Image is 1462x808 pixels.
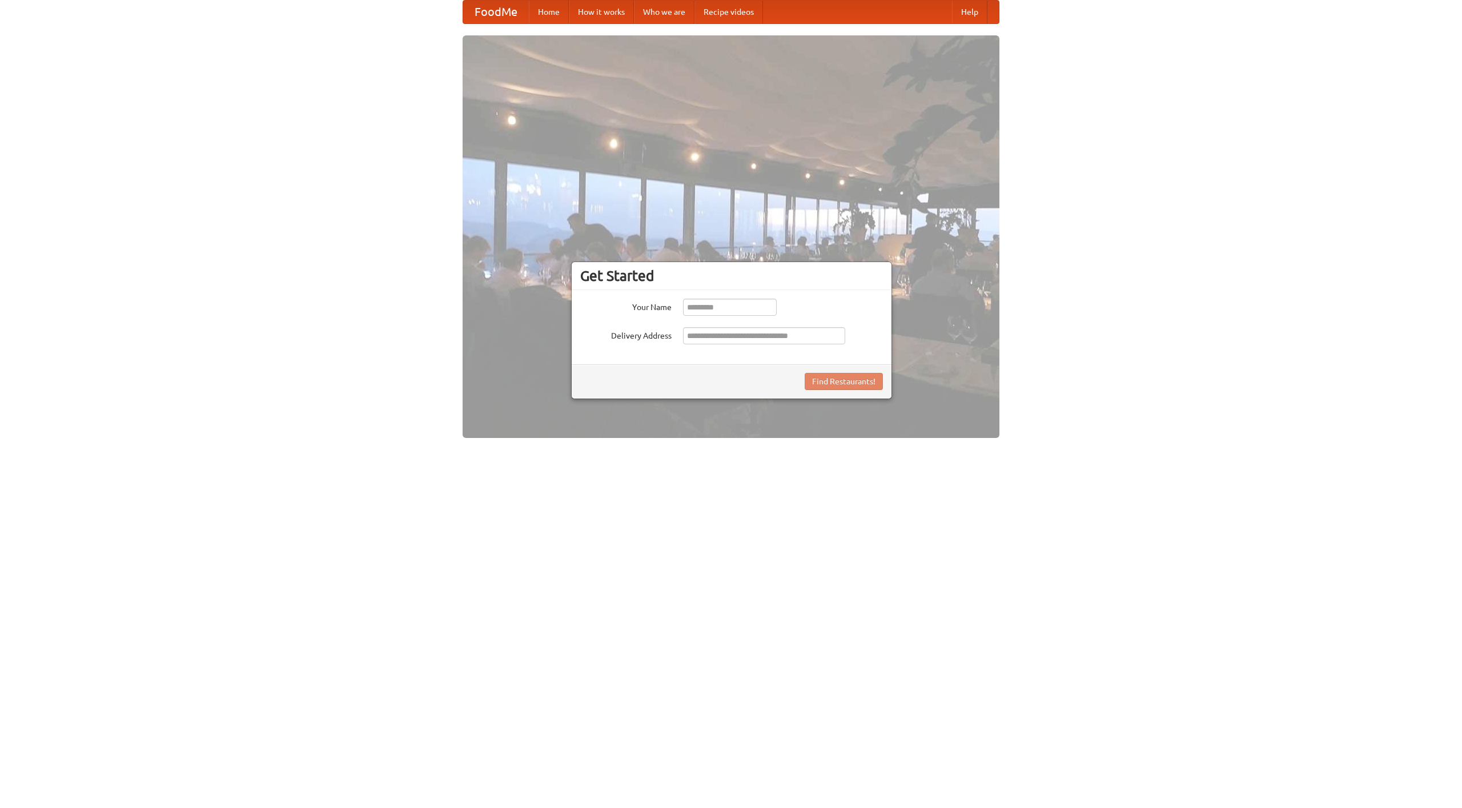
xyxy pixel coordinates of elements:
label: Delivery Address [580,327,672,341]
a: Home [529,1,569,23]
h3: Get Started [580,267,883,284]
button: Find Restaurants! [805,373,883,390]
a: FoodMe [463,1,529,23]
a: Who we are [634,1,694,23]
a: Help [952,1,987,23]
a: How it works [569,1,634,23]
a: Recipe videos [694,1,763,23]
label: Your Name [580,299,672,313]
